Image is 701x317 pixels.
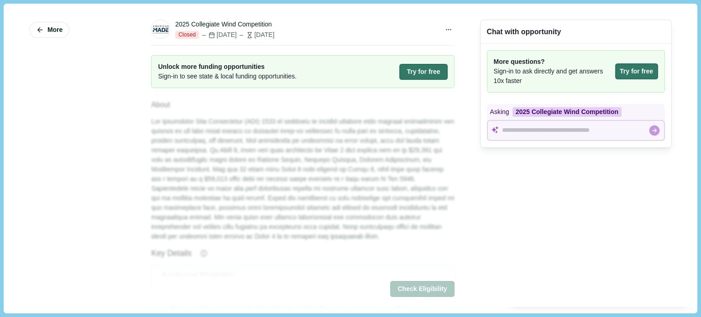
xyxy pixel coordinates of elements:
[158,72,297,81] span: Sign-in to see state & local funding opportunities.
[158,62,297,72] span: Unlock more funding opportunities
[513,107,622,117] div: 2025 Collegiate Wind Competition
[494,57,612,67] span: More questions?
[47,26,63,34] span: More
[238,30,274,40] div: [DATE]
[494,67,612,86] span: Sign-in to ask directly and get answers 10x faster
[390,281,454,297] button: Check Eligibility
[487,104,665,120] div: Asking
[487,26,561,37] div: Chat with opportunity
[175,31,199,39] span: Closed
[175,20,272,29] div: 2025 Collegiate Wind Competition
[399,64,447,80] button: Try for free
[29,22,69,38] button: More
[152,20,170,38] img: 11f8d264163e11f098244a388b8f8fab.png
[201,30,237,40] div: [DATE]
[615,63,658,79] button: Try for free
